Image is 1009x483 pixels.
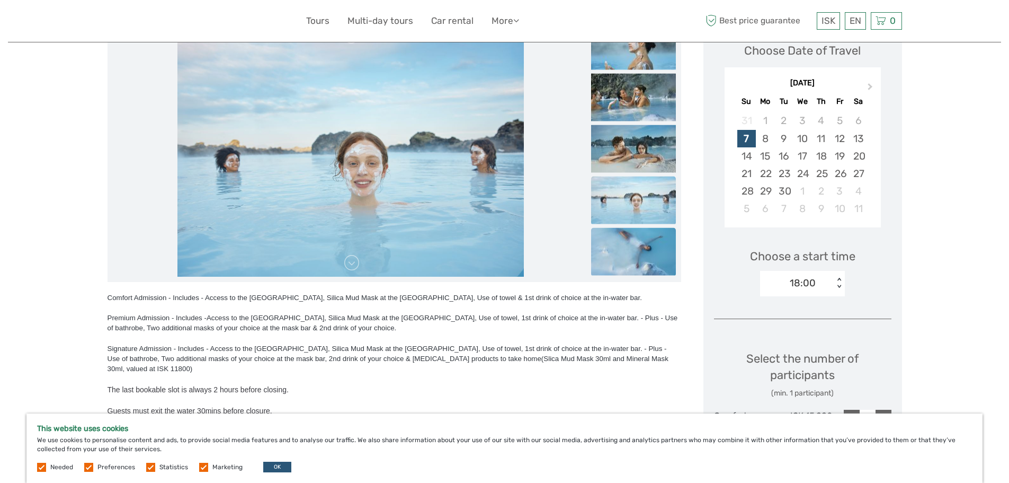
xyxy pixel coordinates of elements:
div: EN [845,12,866,30]
div: Choose Tuesday, September 23rd, 2025 [774,165,793,182]
span: ISK [822,15,835,26]
div: Choose Friday, October 10th, 2025 [831,200,849,217]
div: Choose Sunday, September 14th, 2025 [737,147,756,165]
div: Choose Sunday, September 21st, 2025 [737,165,756,182]
div: Choose Wednesday, October 1st, 2025 [793,182,811,200]
span: Guests must exit the water 30mins before closure. [108,407,272,415]
div: Tu [774,94,793,109]
div: Not available Tuesday, September 2nd, 2025 [774,112,793,129]
div: Choose Friday, September 26th, 2025 [831,165,849,182]
div: Comfort Admission - Includes - Access to the [GEOGRAPHIC_DATA], Silica Mud Mask at the [GEOGRAPHI... [108,293,681,303]
div: Choose Wednesday, September 24th, 2025 [793,165,811,182]
span: Access to the [GEOGRAPHIC_DATA], Silica Mud Mask at the [GEOGRAPHIC_DATA], Use of towel, 1st drin... [108,345,668,373]
img: 21d7f8df7acd4e60bd67e37f14c46ae9_slider_thumbnail.jpg [591,74,676,121]
button: OK [263,462,291,472]
a: Multi-day tours [347,13,413,29]
div: Fr [831,94,849,109]
div: Choose Monday, September 8th, 2025 [756,130,774,147]
div: + [876,410,891,426]
span: Choose a start time [750,248,855,265]
div: month 2025-09 [728,112,877,217]
img: 632-1a1f61c2-ab70-46c5-a88f-57c82c74ba0d_logo_small.jpg [108,8,162,34]
label: Needed [50,463,73,472]
div: Choose Thursday, September 18th, 2025 [812,147,831,165]
div: Comfort [714,410,773,426]
div: Not available Sunday, August 31st, 2025 [737,112,756,129]
div: Choose Monday, September 15th, 2025 [756,147,774,165]
div: [DATE] [725,78,881,89]
div: Th [812,94,831,109]
span: 0 [888,15,897,26]
div: Choose Thursday, September 11th, 2025 [812,130,831,147]
div: Choose Sunday, October 5th, 2025 [737,200,756,217]
div: Premium Admission - Includes - [108,313,681,333]
img: e0e1920bfbb744189afc06d450ab7927_main_slider.jpg [177,22,524,277]
label: Preferences [97,463,135,472]
span: The last bookable slot is always 2 hours before closing. [108,385,289,394]
div: Not available Thursday, September 4th, 2025 [812,112,831,129]
div: ISK 15,990 [773,410,832,426]
label: Marketing [212,463,243,472]
div: Choose Saturday, September 20th, 2025 [849,147,868,165]
button: Next Month [863,81,880,98]
div: Choose Friday, October 3rd, 2025 [831,182,849,200]
div: Not available Saturday, September 6th, 2025 [849,112,868,129]
div: 18:00 [790,276,816,290]
div: Choose Tuesday, September 30th, 2025 [774,182,793,200]
div: Choose Saturday, September 27th, 2025 [849,165,868,182]
div: Not available Friday, September 5th, 2025 [831,112,849,129]
div: Choose Friday, September 19th, 2025 [831,147,849,165]
div: Choose Saturday, October 11th, 2025 [849,200,868,217]
a: Car rental [431,13,474,29]
img: e0e1920bfbb744189afc06d450ab7927_slider_thumbnail.jpg [591,177,676,224]
div: Mo [756,94,774,109]
div: Not available Monday, September 1st, 2025 [756,112,774,129]
div: Choose Date of Travel [744,42,861,59]
div: Choose Thursday, October 2nd, 2025 [812,182,831,200]
div: Select the number of participants [714,350,891,399]
div: We use cookies to personalise content and ads, to provide social media features and to analyse ou... [26,414,983,483]
span: Best price guarantee [703,12,814,30]
div: Choose Saturday, September 13th, 2025 [849,130,868,147]
span: Signature Admission - Includes - [108,345,209,353]
button: Open LiveChat chat widget [122,16,135,29]
img: a584201bd44a41599a59fa8aa4457a57_slider_thumbnail.jpg [591,125,676,173]
div: Choose Tuesday, October 7th, 2025 [774,200,793,217]
div: Choose Wednesday, September 10th, 2025 [793,130,811,147]
div: Choose Thursday, October 9th, 2025 [812,200,831,217]
label: Statistics [159,463,188,472]
h5: This website uses cookies [37,424,972,433]
div: (min. 1 participant) [714,388,891,399]
div: Choose Friday, September 12th, 2025 [831,130,849,147]
div: Choose Tuesday, September 16th, 2025 [774,147,793,165]
p: We're away right now. Please check back later! [15,19,120,27]
div: Not available Wednesday, September 3rd, 2025 [793,112,811,129]
div: Choose Wednesday, September 17th, 2025 [793,147,811,165]
span: Access to the [GEOGRAPHIC_DATA], Silica Mud Mask at the [GEOGRAPHIC_DATA], Use of towel, 1st drin... [108,314,678,332]
div: Sa [849,94,868,109]
a: More [492,13,519,29]
a: Tours [306,13,329,29]
div: Choose Saturday, October 4th, 2025 [849,182,868,200]
div: - [844,410,860,426]
div: Choose Thursday, September 25th, 2025 [812,165,831,182]
div: Choose Sunday, September 28th, 2025 [737,182,756,200]
div: Choose Tuesday, September 9th, 2025 [774,130,793,147]
div: Su [737,94,756,109]
div: < > [835,278,844,289]
div: Choose Sunday, September 7th, 2025 [737,130,756,147]
div: Choose Monday, September 22nd, 2025 [756,165,774,182]
div: Choose Monday, October 6th, 2025 [756,200,774,217]
div: Choose Wednesday, October 8th, 2025 [793,200,811,217]
img: 64851084f90d4811bba02730f5763618_slider_thumbnail.jpg [591,228,676,276]
div: Choose Monday, September 29th, 2025 [756,182,774,200]
div: We [793,94,811,109]
img: cfea95f8b5674307828d1ba070f87441_slider_thumbnail.jpg [591,22,676,70]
